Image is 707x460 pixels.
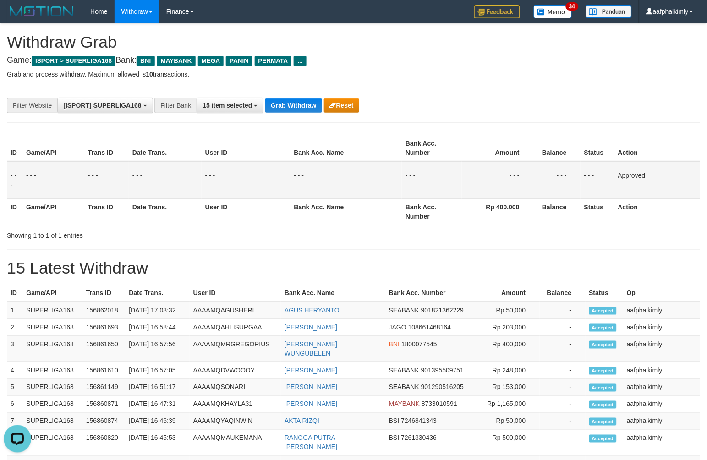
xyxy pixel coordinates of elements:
[285,417,319,425] a: AKTA RIZQI
[125,362,190,379] td: [DATE] 16:57:05
[385,285,473,301] th: Bank Acc. Number
[4,4,31,31] button: Open LiveChat chat widget
[198,56,224,66] span: MEGA
[474,5,520,18] img: Feedback.jpg
[125,319,190,336] td: [DATE] 16:58:44
[7,33,700,51] h1: Withdraw Grab
[190,336,281,362] td: AAAAMQMRGREGORIUS
[7,227,288,240] div: Showing 1 to 1 of 1 entries
[190,362,281,379] td: AAAAMQDVWOOOY
[285,383,337,391] a: [PERSON_NAME]
[281,285,385,301] th: Bank Acc. Name
[190,301,281,319] td: AAAAMQAGUSHERI
[581,198,614,225] th: Status
[7,135,22,161] th: ID
[84,161,129,199] td: - - -
[125,396,190,413] td: [DATE] 16:47:31
[623,362,700,379] td: aafphalkimly
[540,336,586,362] td: -
[589,341,617,349] span: Accepted
[7,98,57,113] div: Filter Website
[540,301,586,319] td: -
[421,383,464,391] span: Copy 901290516205 to clipboard
[22,413,82,430] td: SUPERLIGA168
[614,161,700,199] td: Approved
[421,307,464,314] span: Copy 901821362229 to clipboard
[623,413,700,430] td: aafphalkimly
[533,198,581,225] th: Balance
[294,56,306,66] span: ...
[389,383,419,391] span: SEABANK
[22,161,84,199] td: - - -
[129,135,202,161] th: Date Trans.
[290,198,402,225] th: Bank Acc. Name
[7,5,77,18] img: MOTION_logo.png
[389,367,419,374] span: SEABANK
[462,135,533,161] th: Amount
[473,285,540,301] th: Amount
[82,362,125,379] td: 156861610
[125,336,190,362] td: [DATE] 16:57:56
[533,135,581,161] th: Balance
[623,301,700,319] td: aafphalkimly
[190,413,281,430] td: AAAAMQYAQINWIN
[82,319,125,336] td: 156861693
[589,384,617,392] span: Accepted
[540,319,586,336] td: -
[226,56,252,66] span: PANIN
[402,135,462,161] th: Bank Acc. Number
[408,323,451,331] span: Copy 108661468164 to clipboard
[82,413,125,430] td: 156860874
[22,301,82,319] td: SUPERLIGA168
[202,198,290,225] th: User ID
[473,396,540,413] td: Rp 1,165,000
[285,434,337,451] a: RANGGA PUTRA [PERSON_NAME]
[589,367,617,375] span: Accepted
[190,285,281,301] th: User ID
[422,400,457,408] span: Copy 8733010591 to clipboard
[202,161,290,199] td: - - -
[190,319,281,336] td: AAAAMQAHLISURGAA
[7,70,700,79] p: Grab and process withdraw. Maximum allowed is transactions.
[7,413,22,430] td: 7
[285,400,337,408] a: [PERSON_NAME]
[285,323,337,331] a: [PERSON_NAME]
[586,285,624,301] th: Status
[566,2,578,11] span: 34
[389,323,406,331] span: JAGO
[421,367,464,374] span: Copy 901395509751 to clipboard
[623,430,700,456] td: aafphalkimly
[473,319,540,336] td: Rp 203,000
[265,98,322,113] button: Grab Withdraw
[581,135,614,161] th: Status
[197,98,263,113] button: 15 item selected
[389,307,419,314] span: SEABANK
[389,340,400,348] span: BNI
[82,285,125,301] th: Trans ID
[473,379,540,396] td: Rp 153,000
[473,336,540,362] td: Rp 400,000
[22,396,82,413] td: SUPERLIGA168
[125,301,190,319] td: [DATE] 17:03:32
[540,362,586,379] td: -
[7,259,700,277] h1: 15 Latest Withdraw
[623,319,700,336] td: aafphalkimly
[125,413,190,430] td: [DATE] 16:46:39
[7,161,22,199] td: - - -
[84,135,129,161] th: Trans ID
[589,401,617,409] span: Accepted
[7,301,22,319] td: 1
[623,336,700,362] td: aafphalkimly
[82,396,125,413] td: 156860871
[129,161,202,199] td: - - -
[82,379,125,396] td: 156861149
[32,56,115,66] span: ISPORT > SUPERLIGA168
[540,379,586,396] td: -
[146,71,153,78] strong: 10
[285,307,340,314] a: AGUS HERYANTO
[589,418,617,426] span: Accepted
[589,435,617,443] span: Accepted
[389,400,420,408] span: MAYBANK
[125,430,190,456] td: [DATE] 16:45:53
[125,285,190,301] th: Date Trans.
